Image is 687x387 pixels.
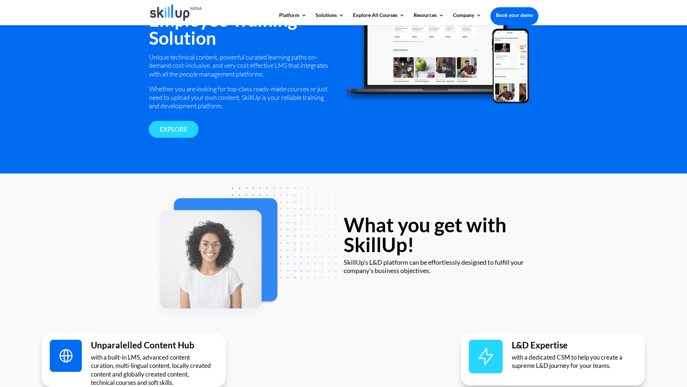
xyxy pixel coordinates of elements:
h2: Unparalelled Content Hub [91,341,214,353]
a: Explore All Courses [353,13,405,25]
a: Book your demo [490,7,538,23]
img: CSM - Skillup [469,340,503,373]
p: with a built-in LMS, advanced content curation, multi-lingual content, locally created content an... [91,353,214,387]
iframe: Chat Widget [567,309,687,387]
a: Platform [279,13,307,25]
p: Whether you are looking for top-class ready-made courses or just need to upload your own content,... [149,85,333,110]
p: with a dedicated CSM to help you create a supreme L&D journey for your teams. [512,353,635,370]
img: Skillup Mena [150,4,202,21]
div: SkillUp’s L&D platform can be effortlessly designed to fulfill your company’s business objectives. [344,258,538,275]
img: content library - Skillup [50,340,82,372]
a: Company [453,13,481,25]
a: Resources [414,13,444,25]
a: Solutions [316,13,344,25]
a: Explore [149,121,198,138]
h2: What you get with SkillUp! [344,215,538,258]
h2: L&D Expertise [512,341,635,353]
div: Unique technical content, powerful curated learning paths on-demand cost-inclusive, and very cost... [149,53,333,110]
img: Why SkillUp MENA [151,188,371,322]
